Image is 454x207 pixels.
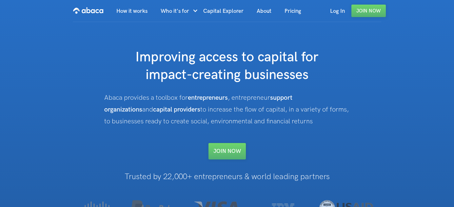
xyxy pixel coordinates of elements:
h1: Improving access to capital for impact-creating businesses [96,49,358,84]
a: Join Now [351,5,386,17]
img: Abaca logo [73,5,103,16]
h1: Trusted by 22,000+ entrepreneurs & world leading partners [68,173,386,181]
strong: entrepreneurs [188,94,228,102]
div: Abaca provides a toolbox for , entrepreneur and to increase the flow of capital, in a variety of ... [104,92,350,127]
strong: capital providers [153,106,200,114]
a: Join NOW [208,143,246,159]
